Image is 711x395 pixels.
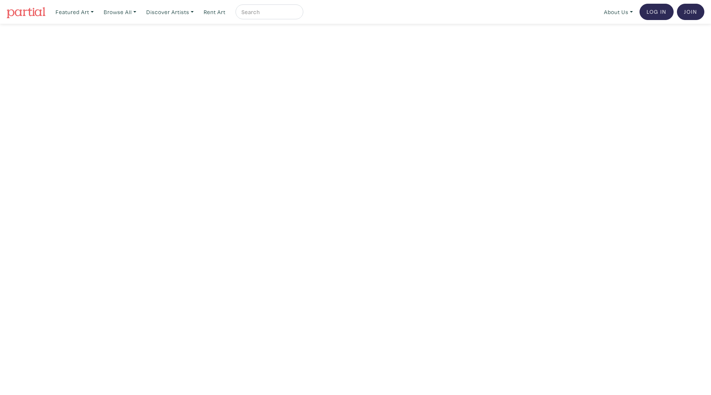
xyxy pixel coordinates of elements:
a: Discover Artists [143,4,197,20]
a: Browse All [100,4,140,20]
a: Log In [640,4,674,20]
a: About Us [601,4,636,20]
a: Join [677,4,704,20]
a: Rent Art [200,4,229,20]
a: Featured Art [52,4,97,20]
input: Search [241,7,296,17]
